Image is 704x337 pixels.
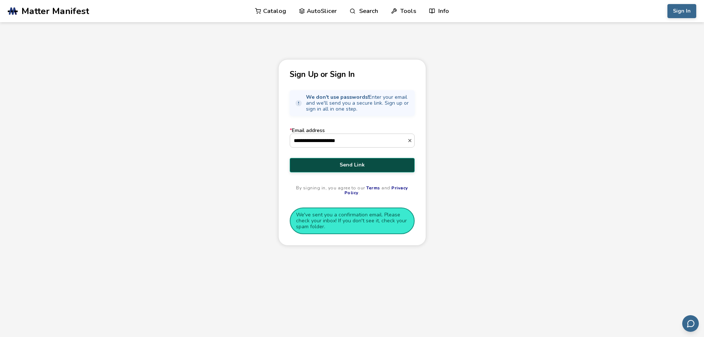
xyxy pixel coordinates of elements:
button: Send feedback via email [682,315,699,332]
a: Terms [366,185,380,191]
button: Send Link [290,158,415,172]
span: Send Link [295,162,409,168]
button: Sign In [667,4,696,18]
label: Email address [290,128,415,148]
button: *Email address [407,138,414,143]
aside: We've sent you a confirmation email. Please check your inbox! If you don't see it, check your spa... [290,208,415,234]
strong: We don't use passwords! [306,94,369,101]
a: Privacy Policy [344,185,408,196]
input: *Email address [290,134,407,147]
p: Sign Up or Sign In [290,71,415,78]
span: Enter your email and we'll send you a secure link. Sign up or sign in all in one step. [306,94,409,112]
span: Matter Manifest [21,6,89,16]
p: By signing in, you agree to our and . [290,186,415,196]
